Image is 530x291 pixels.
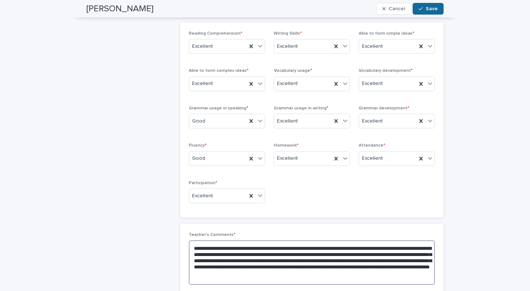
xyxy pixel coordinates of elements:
span: Grammar development [359,106,409,110]
button: Save [413,3,444,15]
span: Good [192,155,205,162]
span: Cancel [389,6,405,11]
span: Excellent [277,117,298,125]
span: Grammar usage in writing [274,106,328,110]
button: Cancel [376,3,411,15]
span: Attendance [359,143,385,148]
span: Excellent [277,80,298,88]
span: Able to form complex ideas [189,69,249,73]
span: Excellent [192,192,213,200]
span: Writing Skills [274,31,302,36]
span: Good [192,117,205,125]
span: Fluency [189,143,207,148]
span: Excellent [277,155,298,162]
span: Save [426,6,438,11]
span: Grammar usage in speaking [189,106,248,110]
span: Participation [189,181,217,185]
span: Excellent [192,80,213,88]
span: Vocabulary usage [274,69,312,73]
span: Excellent [362,117,383,125]
span: Excellent [277,43,298,50]
span: Reading Comprehension [189,31,242,36]
span: Vocabulary development [359,69,413,73]
span: Able to form simple ideas [359,31,414,36]
span: Homework [274,143,299,148]
h2: [PERSON_NAME] [86,4,153,14]
span: Excellent [362,43,383,50]
span: Excellent [362,155,383,162]
span: Excellent [362,80,383,88]
span: Teacher's Comments [189,233,235,237]
span: Excellent [192,43,213,50]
